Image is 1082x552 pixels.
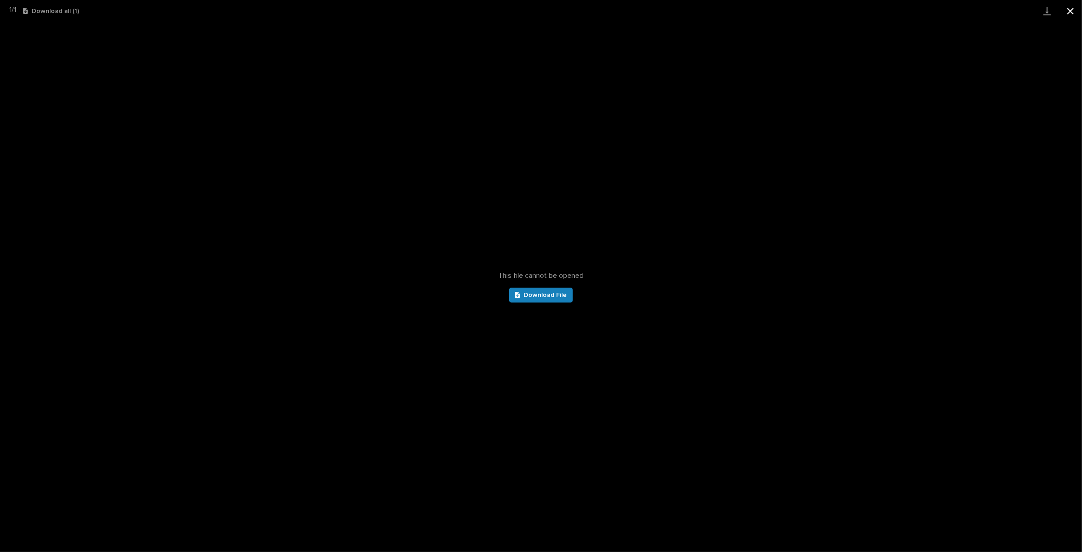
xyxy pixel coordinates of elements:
[509,288,573,303] a: Download File
[524,292,567,298] span: Download File
[23,8,79,14] button: Download all (1)
[14,6,16,13] span: 1
[9,6,12,13] span: 1
[498,271,584,280] span: This file cannot be opened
